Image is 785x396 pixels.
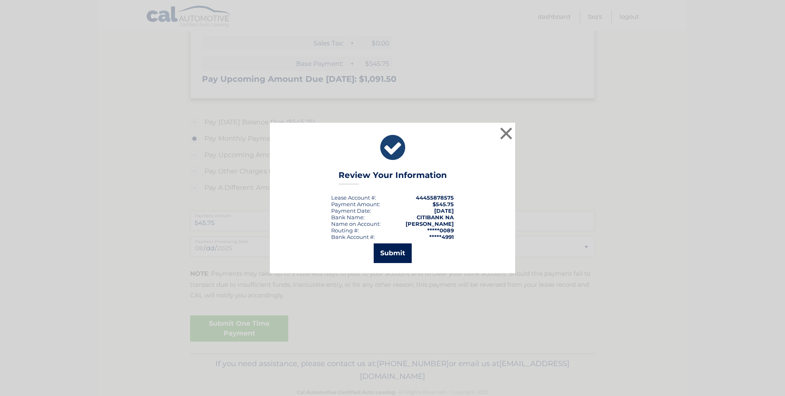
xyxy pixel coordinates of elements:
[498,125,514,142] button: ×
[434,207,454,214] span: [DATE]
[416,194,454,201] strong: 44455878575
[331,220,381,227] div: Name on Account:
[417,214,454,220] strong: CITIBANK NA
[331,207,371,214] div: :
[331,234,375,240] div: Bank Account #:
[331,207,370,214] span: Payment Date
[331,227,359,234] div: Routing #:
[374,243,412,263] button: Submit
[331,214,365,220] div: Bank Name:
[331,194,376,201] div: Lease Account #:
[339,170,447,184] h3: Review Your Information
[433,201,454,207] span: $545.75
[331,201,380,207] div: Payment Amount:
[406,220,454,227] strong: [PERSON_NAME]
